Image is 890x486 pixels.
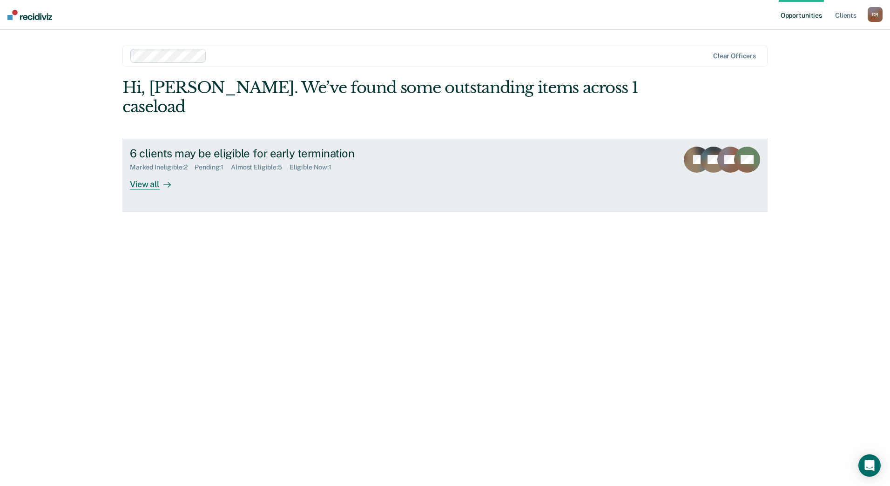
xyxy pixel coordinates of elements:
[122,139,768,212] a: 6 clients may be eligible for early terminationMarked Ineligible:2Pending:1Almost Eligible:5Eligi...
[290,163,339,171] div: Eligible Now : 1
[130,163,195,171] div: Marked Ineligible : 2
[7,10,52,20] img: Recidiviz
[868,7,883,22] button: CR
[130,147,457,160] div: 6 clients may be eligible for early termination
[122,78,639,116] div: Hi, [PERSON_NAME]. We’ve found some outstanding items across 1 caseload
[858,454,881,477] div: Open Intercom Messenger
[130,171,182,189] div: View all
[231,163,290,171] div: Almost Eligible : 5
[868,7,883,22] div: C R
[713,52,756,60] div: Clear officers
[195,163,231,171] div: Pending : 1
